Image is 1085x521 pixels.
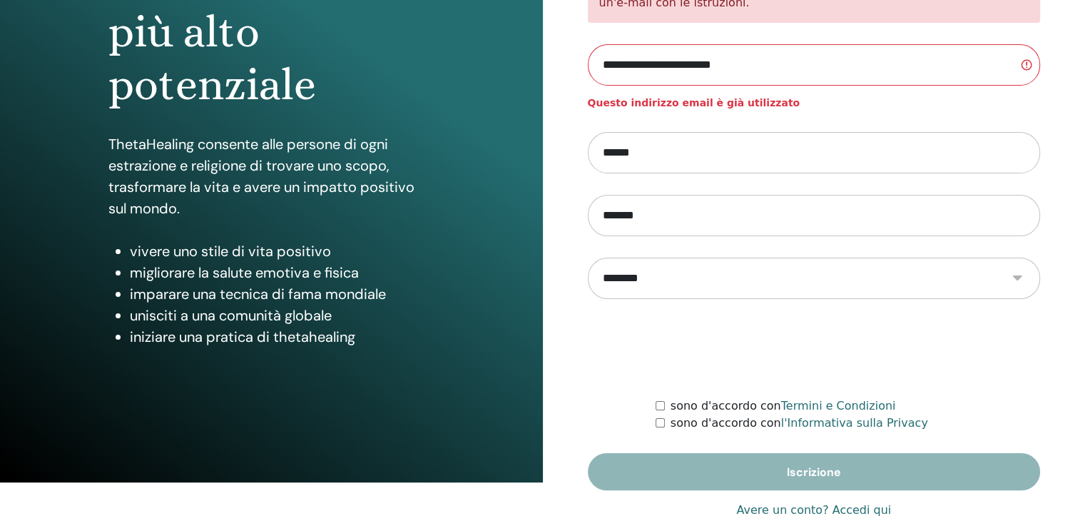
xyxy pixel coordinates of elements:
font: sono d'accordo con [671,416,781,430]
font: unisciti a una comunità globale [130,306,332,325]
a: Termini e Condizioni [781,399,896,413]
font: iniziare una pratica di thetahealing [130,328,355,346]
font: sono d'accordo con [671,399,781,413]
font: ThetaHealing consente alle persone di ogni estrazione e religione di trovare uno scopo, trasforma... [108,135,414,218]
font: Avere un conto? Accedi qui [736,503,891,517]
font: vivere uno stile di vita positivo [130,242,331,260]
iframe: reCAPTCHA [705,320,922,376]
font: migliorare la salute emotiva e fisica [130,263,359,282]
font: imparare una tecnica di fama mondiale [130,285,386,303]
a: Avere un conto? Accedi qui [736,502,891,519]
font: Questo indirizzo email è già utilizzato [588,97,800,108]
a: l'Informativa sulla Privacy [781,416,928,430]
